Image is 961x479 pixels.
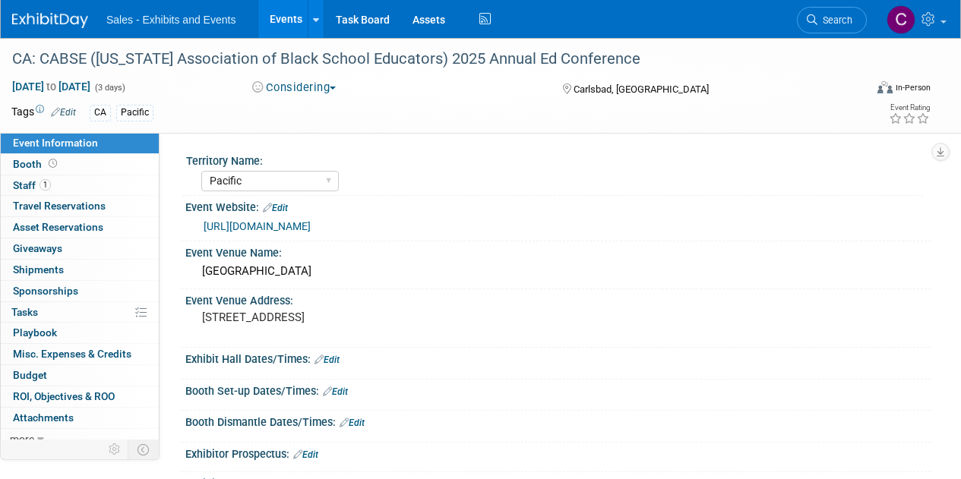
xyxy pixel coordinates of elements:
[46,158,60,169] span: Booth not reserved yet
[1,281,159,301] a: Sponsorships
[895,82,931,93] div: In-Person
[1,175,159,196] a: Staff1
[1,386,159,407] a: ROI, Objectives & ROO
[1,344,159,364] a: Misc. Expenses & Credits
[1,429,159,449] a: more
[7,46,852,73] div: CA: CABSE ([US_STATE] Association of Black School Educators) 2025 Annual Ed Conference
[13,285,78,297] span: Sponsorships
[185,241,931,260] div: Event Venue Name:
[11,306,38,318] span: Tasks
[293,449,318,460] a: Edit
[887,5,915,34] img: Christine Lurz
[186,150,924,169] div: Territory Name:
[10,433,34,445] span: more
[106,14,236,26] span: Sales - Exhibits and Events
[889,104,930,112] div: Event Rating
[1,302,159,323] a: Tasks
[13,263,64,276] span: Shipments
[90,105,111,121] div: CA
[1,217,159,238] a: Asset Reservations
[185,289,931,308] div: Event Venue Address:
[13,221,103,233] span: Asset Reservations
[102,440,128,459] td: Personalize Event Tab Strip
[340,418,365,428] a: Edit
[185,348,931,367] div: Exhibit Hall Dates/Times:
[12,13,88,28] img: ExhibitDay
[13,158,60,170] span: Booth
[797,7,867,33] a: Search
[51,107,76,118] a: Edit
[1,154,159,175] a: Booth
[13,137,98,149] span: Event Information
[185,411,931,430] div: Booth Dismantle Dates/Times:
[263,203,288,213] a: Edit
[13,348,131,360] span: Misc. Expenses & Credits
[13,369,47,381] span: Budget
[796,79,931,102] div: Event Format
[185,443,931,462] div: Exhibitor Prospectus:
[1,133,159,153] a: Event Information
[13,390,115,402] span: ROI, Objectives & ROO
[11,80,91,93] span: [DATE] [DATE]
[1,408,159,428] a: Attachments
[323,386,348,397] a: Edit
[204,220,311,232] a: [URL][DOMAIN_NAME]
[1,196,159,216] a: Travel Reservations
[574,84,709,95] span: Carlsbad, [GEOGRAPHIC_DATA]
[1,260,159,280] a: Shipments
[40,179,51,191] span: 1
[197,260,919,283] div: [GEOGRAPHIC_DATA]
[202,310,479,324] pre: [STREET_ADDRESS]
[13,411,74,424] span: Attachments
[128,440,160,459] td: Toggle Event Tabs
[1,365,159,386] a: Budget
[247,80,342,96] button: Considering
[13,326,57,339] span: Playbook
[185,196,931,216] div: Event Website:
[116,105,153,121] div: Pacific
[13,179,51,191] span: Staff
[877,81,893,93] img: Format-Inperson.png
[93,83,125,93] span: (3 days)
[13,200,106,212] span: Travel Reservations
[11,104,76,121] td: Tags
[44,80,58,93] span: to
[315,355,340,365] a: Edit
[185,380,931,399] div: Booth Set-up Dates/Times:
[817,14,852,26] span: Search
[13,242,62,254] span: Giveaways
[1,238,159,259] a: Giveaways
[1,323,159,343] a: Playbook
